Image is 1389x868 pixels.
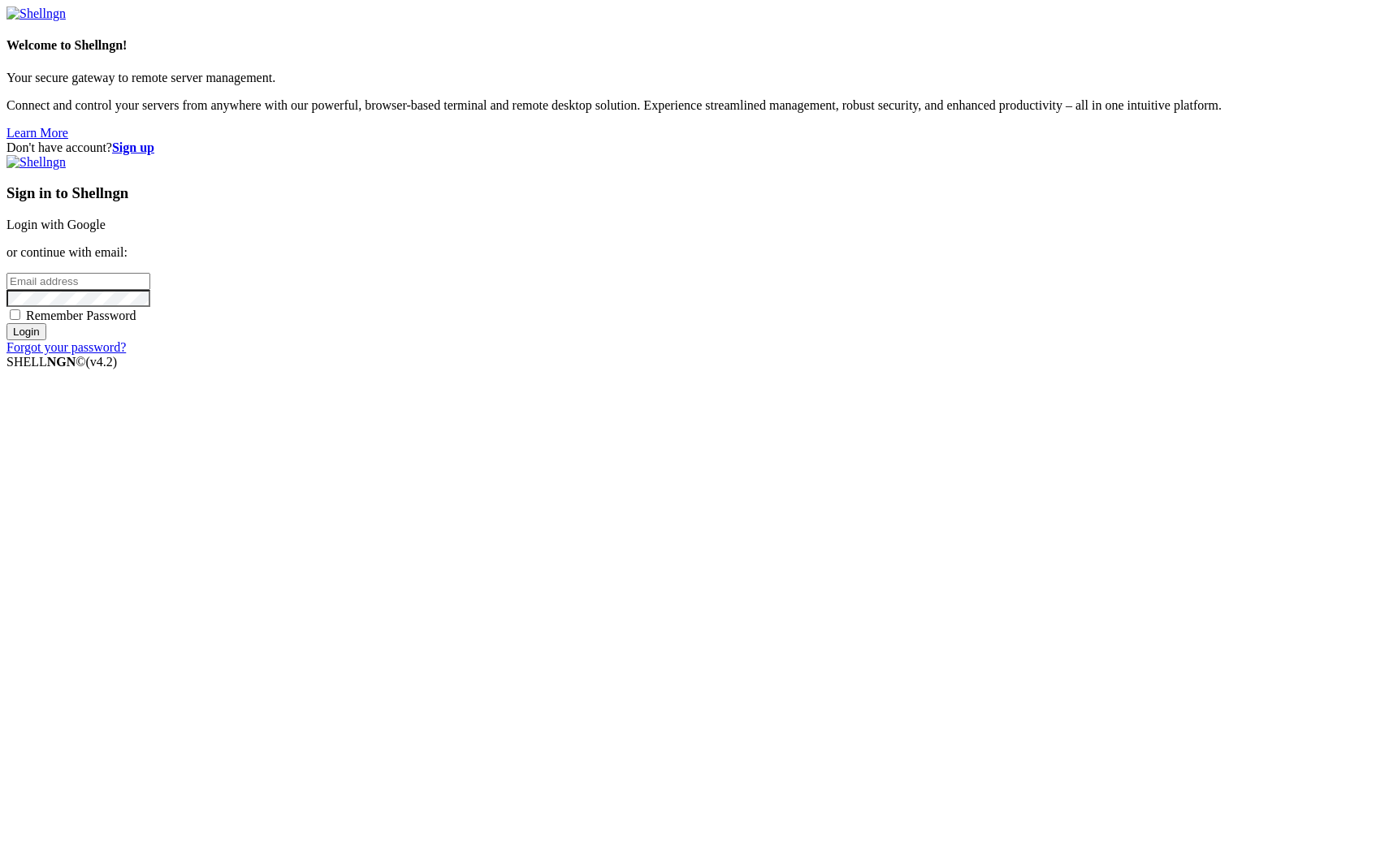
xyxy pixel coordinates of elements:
[26,309,136,322] span: Remember Password
[6,155,66,170] img: Shellngn
[6,323,46,340] input: Login
[6,38,1383,53] h4: Welcome to Shellngn!
[6,218,106,231] a: Login with Google
[6,98,1383,113] p: Connect and control your servers from anywhere with our powerful, browser-based terminal and remo...
[6,273,150,290] input: Email address
[6,245,1383,260] p: or continue with email:
[6,355,117,369] span: SHELL ©
[6,6,66,21] img: Shellngn
[10,309,20,320] input: Remember Password
[47,355,76,369] b: NGN
[86,355,118,369] span: 4.2.0
[6,140,1383,155] div: Don't have account?
[6,340,126,354] a: Forgot your password?
[112,140,154,154] a: Sign up
[6,71,1383,85] p: Your secure gateway to remote server management.
[6,184,1383,202] h3: Sign in to Shellngn
[6,126,68,140] a: Learn More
